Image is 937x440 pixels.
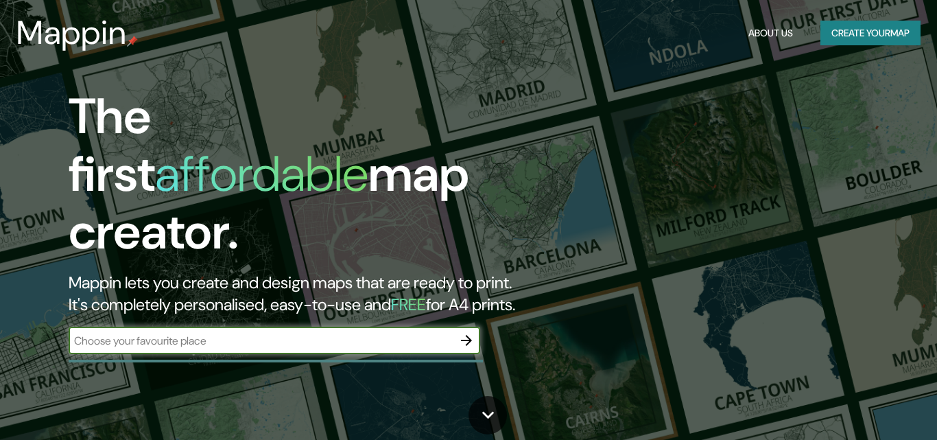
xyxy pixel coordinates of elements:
input: Choose your favourite place [69,333,453,349]
button: Create yourmap [820,21,921,46]
h1: affordable [155,142,368,206]
h5: FREE [391,294,426,315]
img: mappin-pin [127,36,138,47]
button: About Us [743,21,798,46]
h1: The first map creator. [69,88,537,272]
h2: Mappin lets you create and design maps that are ready to print. It's completely personalised, eas... [69,272,537,316]
h3: Mappin [16,14,127,52]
